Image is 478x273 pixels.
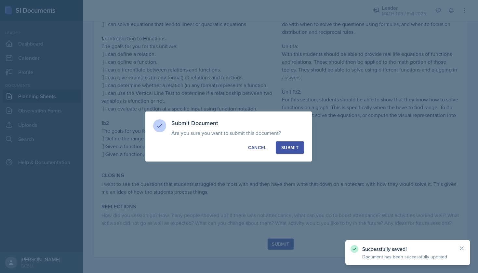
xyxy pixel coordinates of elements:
button: Submit [276,141,304,154]
p: Document has been successfully updated [362,253,453,260]
p: Successfully saved! [362,246,453,252]
div: Cancel [248,144,266,151]
p: Are you sure you want to submit this document? [171,130,304,136]
div: Submit [281,144,299,151]
h3: Submit Document [171,119,304,127]
button: Cancel [243,141,272,154]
